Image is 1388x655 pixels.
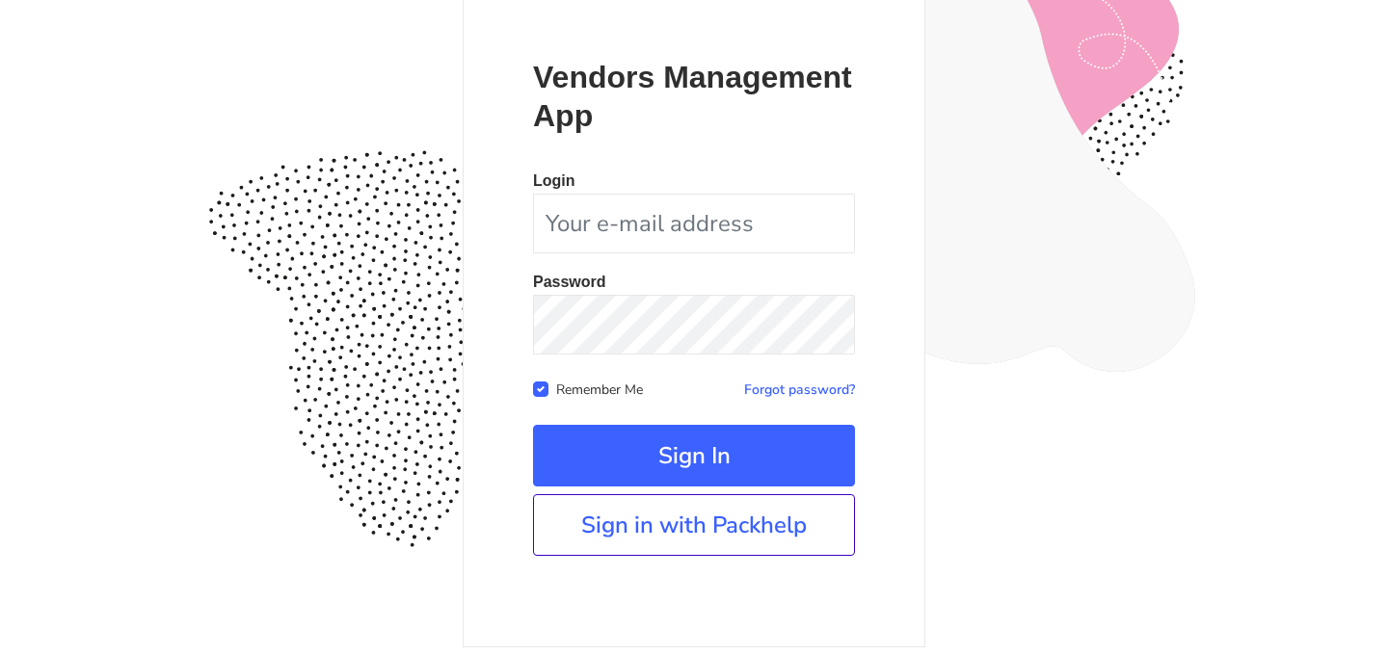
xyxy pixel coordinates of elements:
[533,194,855,253] input: Your e-mail address
[744,380,855,399] a: Forgot password?
[533,494,855,556] a: Sign in with Packhelp
[533,58,855,135] p: Vendors Management App
[533,275,855,290] p: Password
[533,425,855,486] button: Sign In
[533,173,855,189] p: Login
[556,378,643,399] label: Remember Me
